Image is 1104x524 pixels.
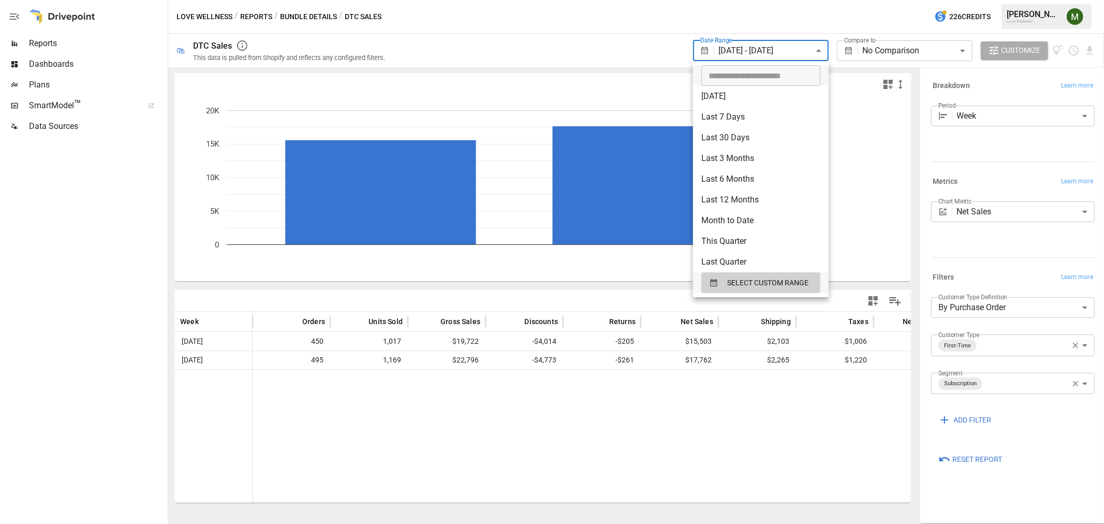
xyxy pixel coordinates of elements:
[693,148,829,169] li: Last 3 Months
[693,127,829,148] li: Last 30 Days
[693,86,829,107] li: [DATE]
[693,252,829,272] li: Last Quarter
[701,272,820,293] button: SELECT CUSTOM RANGE
[727,276,808,289] span: SELECT CUSTOM RANGE
[693,190,829,210] li: Last 12 Months
[693,231,829,252] li: This Quarter
[693,107,829,127] li: Last 7 Days
[693,169,829,190] li: Last 6 Months
[693,210,829,231] li: Month to Date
